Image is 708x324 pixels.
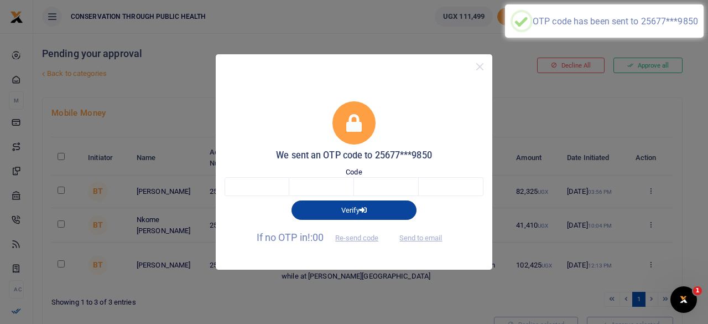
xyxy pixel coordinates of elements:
[346,167,362,178] label: Code
[693,286,702,295] span: 1
[225,150,483,161] h5: We sent an OTP code to 25677***9850
[257,232,388,243] span: If no OTP in
[291,200,417,219] button: Verify
[472,59,488,75] button: Close
[308,232,324,243] span: !:00
[670,286,697,313] iframe: Intercom live chat
[533,16,698,27] div: OTP code has been sent to 25677***9850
